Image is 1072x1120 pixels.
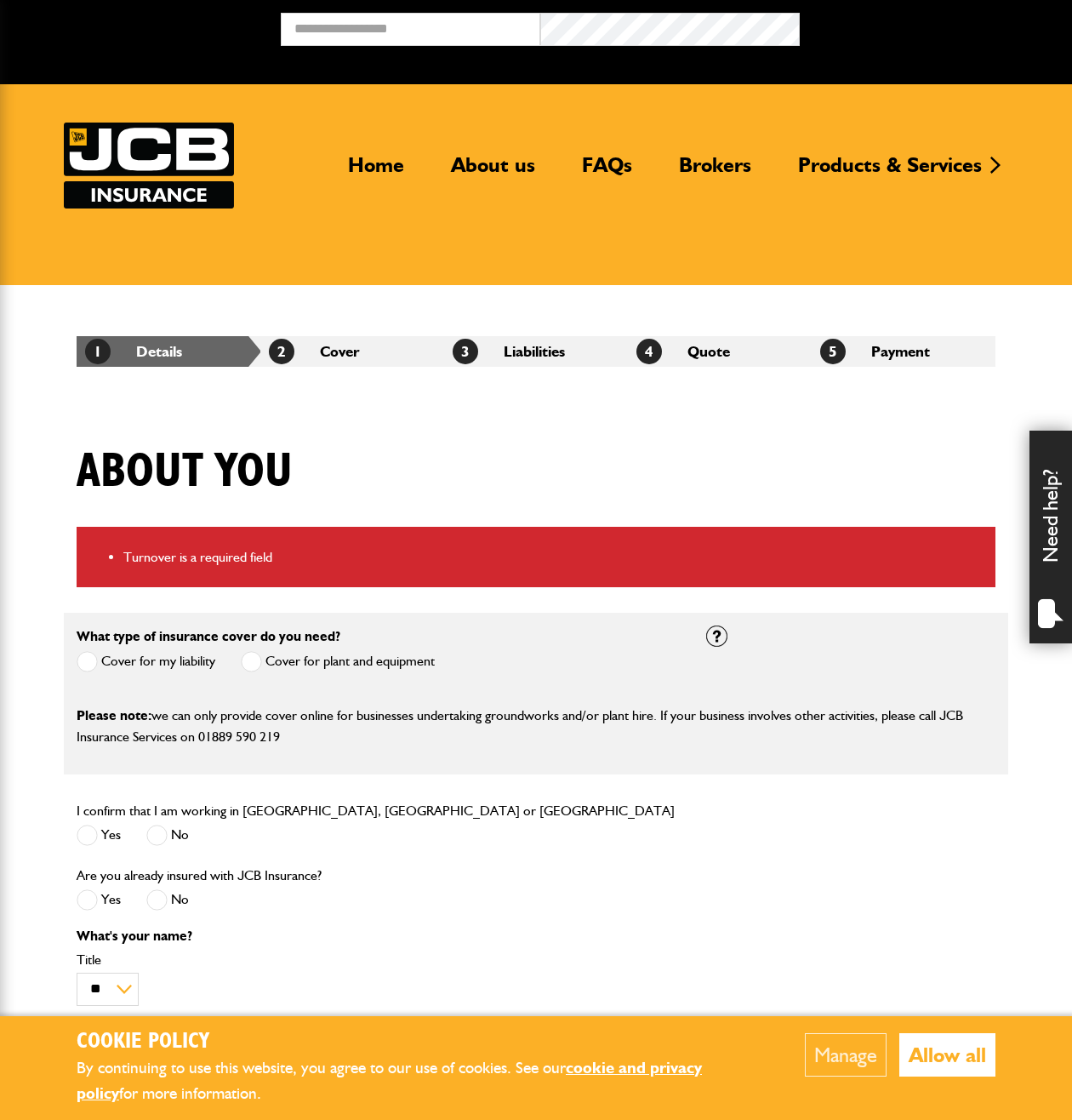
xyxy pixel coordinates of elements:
[800,13,1059,39] button: Broker Login
[241,651,435,672] label: Cover for plant and equipment
[77,825,121,846] label: Yes
[123,546,983,569] li: Turnover is a required field
[1029,431,1072,643] div: Need help?
[335,152,417,191] a: Home
[628,336,812,367] li: Quote
[785,152,995,191] a: Products & Services
[636,339,662,364] span: 4
[77,707,151,723] span: Please note:
[805,1033,887,1077] button: Manage
[77,869,322,883] label: Are you already insured with JCB Insurance?
[569,152,645,191] a: FAQs
[666,152,764,191] a: Brokers
[77,804,675,818] label: I confirm that I am working in [GEOGRAPHIC_DATA], [GEOGRAPHIC_DATA] or [GEOGRAPHIC_DATA]
[899,1033,995,1077] button: Allow all
[77,889,121,911] label: Yes
[77,630,340,643] label: What type of insurance cover do you need?
[812,336,995,367] li: Payment
[146,889,189,911] label: No
[77,705,995,748] p: we can only provide cover online for businesses undertaking groundworks and/or plant hire. If you...
[146,825,189,846] label: No
[453,339,478,364] span: 3
[260,336,444,367] li: Cover
[77,929,681,943] p: What's your name?
[64,123,234,209] a: JCB Insurance Services
[820,339,846,364] span: 5
[77,1055,753,1107] p: By continuing to use this website, you agree to our use of cookies. See our for more information.
[77,651,215,672] label: Cover for my liability
[64,123,234,209] img: JCB Insurance Services logo
[438,152,548,191] a: About us
[444,336,628,367] li: Liabilities
[77,443,293,500] h1: About you
[77,1029,753,1055] h2: Cookie Policy
[269,339,294,364] span: 2
[77,953,681,967] label: Title
[85,339,111,364] span: 1
[77,336,260,367] li: Details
